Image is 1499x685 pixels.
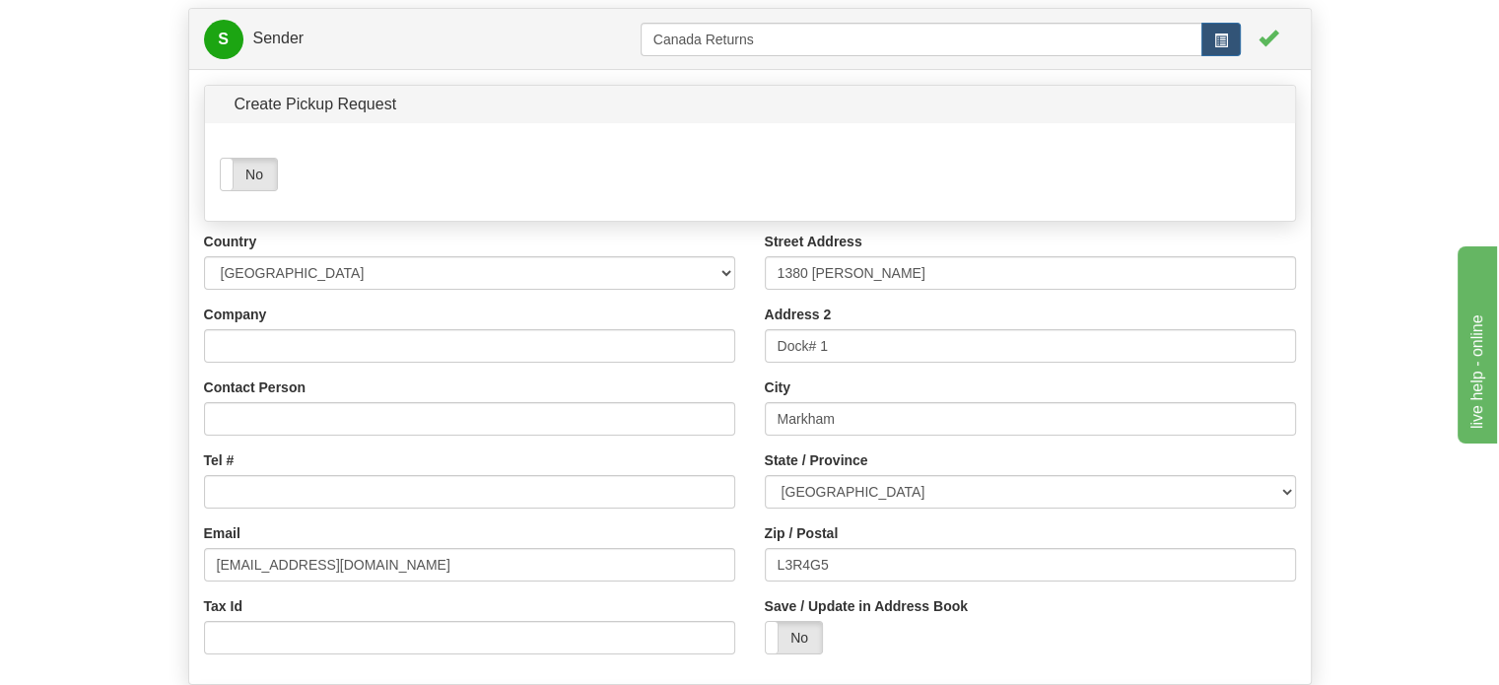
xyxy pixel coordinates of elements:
[204,232,257,251] label: Country
[235,96,470,113] h4: Create Pickup Request
[204,523,240,543] label: Email
[641,23,1202,56] input: Sender Id
[765,232,862,251] label: Street Address
[765,596,968,616] label: Save / Update in Address Book
[204,20,243,59] span: S
[766,622,822,653] label: No
[204,377,306,397] label: Contact Person
[1454,241,1497,443] iframe: chat widget
[765,450,868,470] label: State / Province
[765,305,832,324] label: Address 2
[765,523,839,543] label: Zip / Postal
[204,305,267,324] label: Company
[221,159,277,190] label: No
[15,12,182,35] div: live help - online
[204,596,242,616] label: Tax Id
[765,377,790,397] label: City
[204,450,235,470] label: Tel #
[204,19,641,59] a: SSender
